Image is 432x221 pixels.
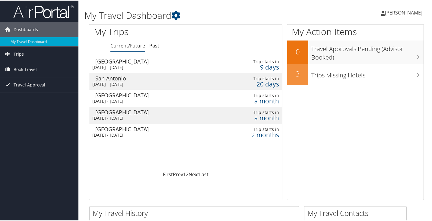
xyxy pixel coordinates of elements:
[92,132,212,137] div: [DATE] - [DATE]
[14,46,24,61] span: Trips
[95,126,215,131] div: [GEOGRAPHIC_DATA]
[110,42,145,48] a: Current/Future
[95,109,215,114] div: [GEOGRAPHIC_DATA]
[233,81,279,86] div: 20 days
[311,41,424,61] h3: Travel Approvals Pending (Advisor Booked)
[183,171,186,177] a: 1
[233,75,279,81] div: Trip starts in
[92,64,212,70] div: [DATE] - [DATE]
[95,58,215,63] div: [GEOGRAPHIC_DATA]
[233,115,279,120] div: a month
[287,25,424,37] h1: My Action Items
[173,171,183,177] a: Prev
[149,42,159,48] a: Past
[233,126,279,132] div: Trip starts in
[287,46,308,56] h2: 0
[189,171,199,177] a: Next
[287,40,424,63] a: 0Travel Approvals Pending (Advisor Booked)
[233,92,279,98] div: Trip starts in
[92,81,212,86] div: [DATE] - [DATE]
[233,64,279,69] div: 9 days
[92,98,212,103] div: [DATE] - [DATE]
[287,68,308,78] h2: 3
[233,98,279,103] div: a month
[95,92,215,97] div: [GEOGRAPHIC_DATA]
[233,109,279,115] div: Trip starts in
[94,25,197,37] h1: My Trips
[95,75,215,80] div: San Antonio
[163,171,173,177] a: First
[307,207,406,218] h2: My Travel Contacts
[385,9,422,15] span: [PERSON_NAME]
[199,171,208,177] a: Last
[186,171,189,177] a: 2
[92,115,212,120] div: [DATE] - [DATE]
[93,207,299,218] h2: My Travel History
[84,8,314,21] h1: My Travel Dashboard
[381,3,428,21] a: [PERSON_NAME]
[14,61,37,76] span: Book Travel
[311,67,424,79] h3: Trips Missing Hotels
[233,58,279,64] div: Trip starts in
[14,77,45,92] span: Travel Approval
[13,4,74,18] img: airportal-logo.png
[233,132,279,137] div: 2 months
[287,63,424,85] a: 3Trips Missing Hotels
[14,21,38,37] span: Dashboards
